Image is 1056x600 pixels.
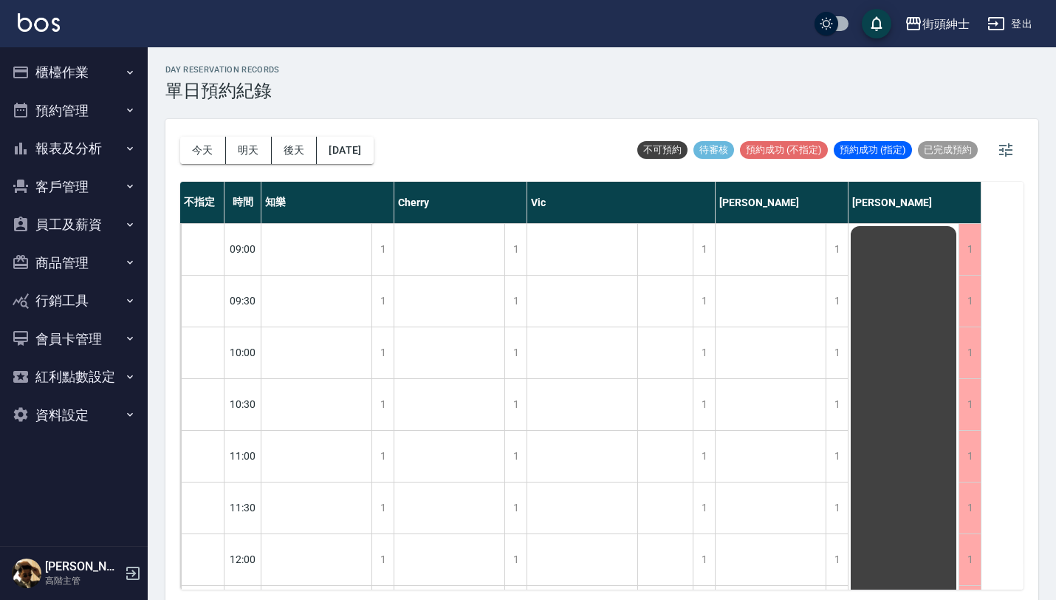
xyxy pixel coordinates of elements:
[504,379,527,430] div: 1
[826,534,848,585] div: 1
[959,534,981,585] div: 1
[272,137,318,164] button: 後天
[224,223,261,275] div: 09:00
[6,396,142,434] button: 資料設定
[180,182,224,223] div: 不指定
[224,327,261,378] div: 10:00
[693,379,715,430] div: 1
[826,431,848,482] div: 1
[371,483,394,533] div: 1
[862,9,891,38] button: save
[371,276,394,327] div: 1
[6,244,142,282] button: 商品管理
[959,224,981,275] div: 1
[6,358,142,396] button: 紅利點數設定
[693,224,715,275] div: 1
[45,559,120,574] h5: [PERSON_NAME]
[834,143,912,157] span: 預約成功 (指定)
[826,276,848,327] div: 1
[165,65,280,75] h2: day Reservation records
[371,224,394,275] div: 1
[959,431,981,482] div: 1
[6,53,142,92] button: 櫃檯作業
[527,182,716,223] div: Vic
[224,533,261,585] div: 12:00
[504,276,527,327] div: 1
[740,143,828,157] span: 預約成功 (不指定)
[224,182,261,223] div: 時間
[371,431,394,482] div: 1
[6,282,142,320] button: 行銷工具
[899,9,976,39] button: 街頭紳士
[504,224,527,275] div: 1
[826,379,848,430] div: 1
[826,224,848,275] div: 1
[693,431,715,482] div: 1
[959,327,981,378] div: 1
[922,15,970,33] div: 街頭紳士
[224,275,261,327] div: 09:30
[918,143,978,157] span: 已完成預約
[959,276,981,327] div: 1
[693,276,715,327] div: 1
[848,182,981,223] div: [PERSON_NAME]
[394,182,527,223] div: Cherry
[45,574,120,587] p: 高階主管
[693,534,715,585] div: 1
[317,137,373,164] button: [DATE]
[224,430,261,482] div: 11:00
[6,168,142,206] button: 客戶管理
[6,205,142,244] button: 員工及薪資
[693,483,715,533] div: 1
[504,534,527,585] div: 1
[826,483,848,533] div: 1
[261,182,394,223] div: 知樂
[224,482,261,533] div: 11:30
[637,143,688,157] span: 不可預約
[371,379,394,430] div: 1
[371,534,394,585] div: 1
[6,129,142,168] button: 報表及分析
[6,92,142,130] button: 預約管理
[18,13,60,32] img: Logo
[224,378,261,430] div: 10:30
[6,320,142,358] button: 會員卡管理
[959,379,981,430] div: 1
[371,327,394,378] div: 1
[504,327,527,378] div: 1
[959,483,981,533] div: 1
[12,559,41,588] img: Person
[826,327,848,378] div: 1
[981,10,1038,38] button: 登出
[693,327,715,378] div: 1
[693,143,734,157] span: 待審核
[165,81,280,101] h3: 單日預約紀錄
[716,182,848,223] div: [PERSON_NAME]
[504,431,527,482] div: 1
[504,483,527,533] div: 1
[226,137,272,164] button: 明天
[180,137,226,164] button: 今天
